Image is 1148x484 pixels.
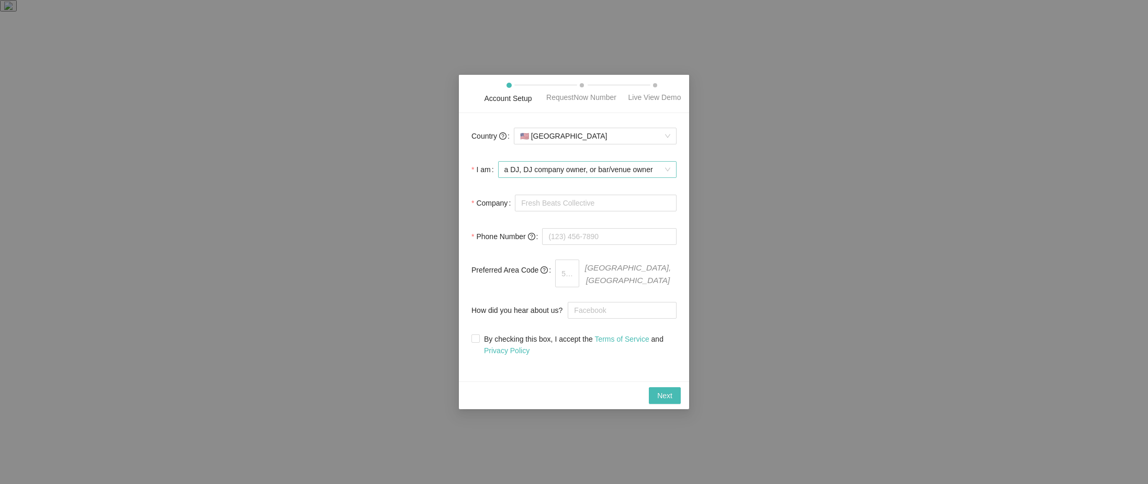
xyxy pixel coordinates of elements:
[471,159,498,180] label: I am
[579,260,677,287] span: [GEOGRAPHIC_DATA], [GEOGRAPHIC_DATA]
[480,333,677,356] span: By checking this box, I accept the and
[528,233,535,240] span: question-circle
[568,302,677,319] input: How did you hear about us?
[520,132,529,140] span: 🇺🇸
[476,231,535,242] span: Phone Number
[657,390,672,401] span: Next
[628,92,681,103] div: Live View Demo
[471,130,507,142] span: Country
[499,132,507,140] span: question-circle
[649,387,681,404] button: Next
[471,300,568,321] label: How did you hear about us?
[555,260,579,287] input: 510
[541,266,548,274] span: question-circle
[515,195,677,211] input: Company
[546,92,616,103] div: RequestNow Number
[542,228,677,245] input: (123) 456-7890
[484,346,530,355] a: Privacy Policy
[504,162,670,177] span: a DJ, DJ company owner, or bar/venue owner
[484,93,532,104] div: Account Setup
[594,335,649,343] a: Terms of Service
[471,193,515,213] label: Company
[520,128,670,144] span: [GEOGRAPHIC_DATA]
[471,264,548,276] span: Preferred Area Code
